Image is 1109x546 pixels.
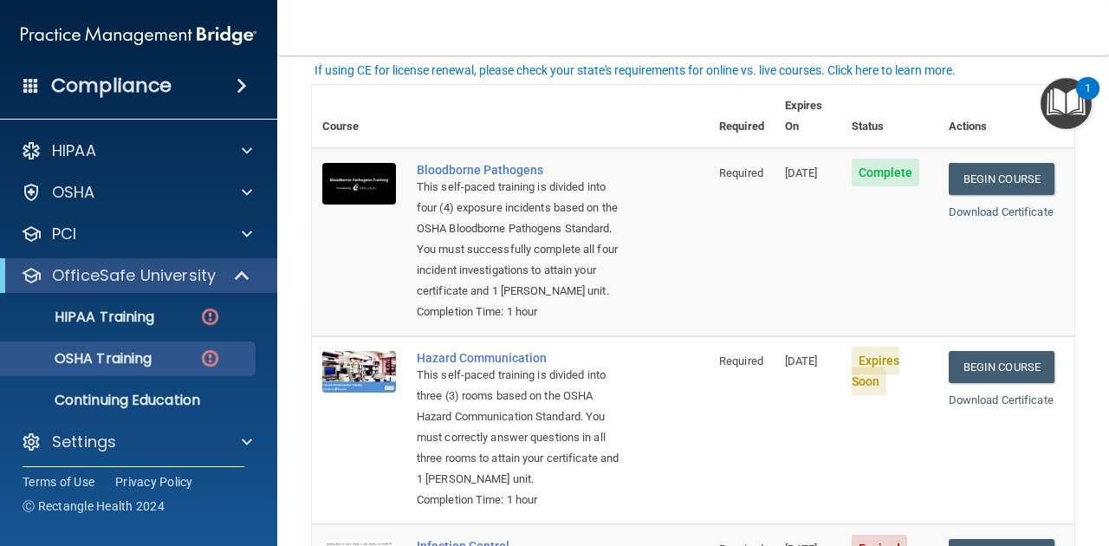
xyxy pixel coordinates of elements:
[775,85,841,148] th: Expires On
[52,224,76,244] p: PCI
[21,224,252,244] a: PCI
[785,354,818,367] span: [DATE]
[11,309,154,326] p: HIPAA Training
[785,166,818,179] span: [DATE]
[719,354,763,367] span: Required
[417,302,622,322] div: Completion Time: 1 hour
[709,85,775,148] th: Required
[949,351,1054,383] a: Begin Course
[21,265,251,286] a: OfficeSafe University
[841,85,938,148] th: Status
[417,351,622,365] a: Hazard Communication
[312,85,406,148] th: Course
[852,159,920,186] span: Complete
[11,392,248,409] p: Continuing Education
[417,490,622,510] div: Completion Time: 1 hour
[21,432,252,452] a: Settings
[417,365,622,490] div: This self-paced training is divided into three (3) rooms based on the OSHA Hazard Communication S...
[199,306,221,328] img: danger-circle.6113f641.png
[199,348,221,369] img: danger-circle.6113f641.png
[11,350,152,367] p: OSHA Training
[21,18,256,53] img: PMB logo
[51,74,172,98] h4: Compliance
[115,473,193,491] a: Privacy Policy
[52,182,95,203] p: OSHA
[315,64,956,76] div: If using CE for license renewal, please check your state's requirements for online vs. live cours...
[1022,426,1088,492] iframe: Drift Widget Chat Controller
[21,140,252,161] a: HIPAA
[949,205,1054,218] a: Download Certificate
[938,85,1074,148] th: Actions
[949,163,1054,195] a: Begin Course
[1041,78,1092,129] button: Open Resource Center, 1 new notification
[312,62,958,79] button: If using CE for license renewal, please check your state's requirements for online vs. live cours...
[52,140,96,161] p: HIPAA
[417,177,622,302] div: This self-paced training is divided into four (4) exposure incidents based on the OSHA Bloodborne...
[417,163,622,177] a: Bloodborne Pathogens
[21,182,252,203] a: OSHA
[1085,88,1091,111] div: 1
[949,393,1054,406] a: Download Certificate
[52,432,116,452] p: Settings
[719,166,763,179] span: Required
[852,347,900,395] span: Expires Soon
[52,265,216,286] p: OfficeSafe University
[23,473,94,491] a: Terms of Use
[23,497,165,515] span: Ⓒ Rectangle Health 2024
